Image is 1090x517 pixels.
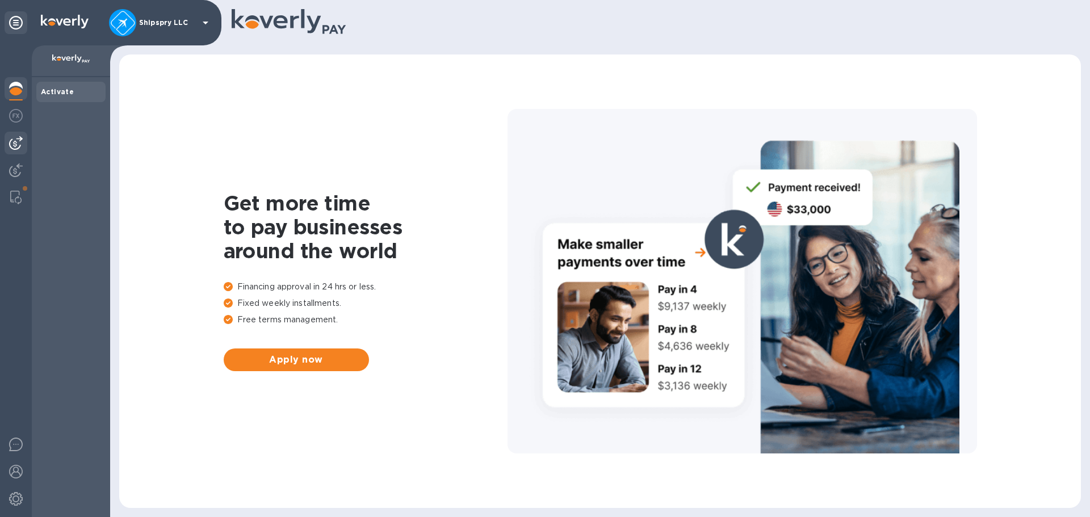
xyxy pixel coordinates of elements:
span: Apply now [233,353,360,367]
button: Apply now [224,348,369,371]
img: Logo [41,15,89,28]
h1: Get more time to pay businesses around the world [224,191,508,263]
p: Free terms management. [224,314,508,326]
b: Activate [41,87,74,96]
div: Unpin categories [5,11,27,34]
p: Financing approval in 24 hrs or less. [224,281,508,293]
p: Fixed weekly installments. [224,297,508,309]
img: Foreign exchange [9,109,23,123]
p: Shipspry LLC [139,19,196,27]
